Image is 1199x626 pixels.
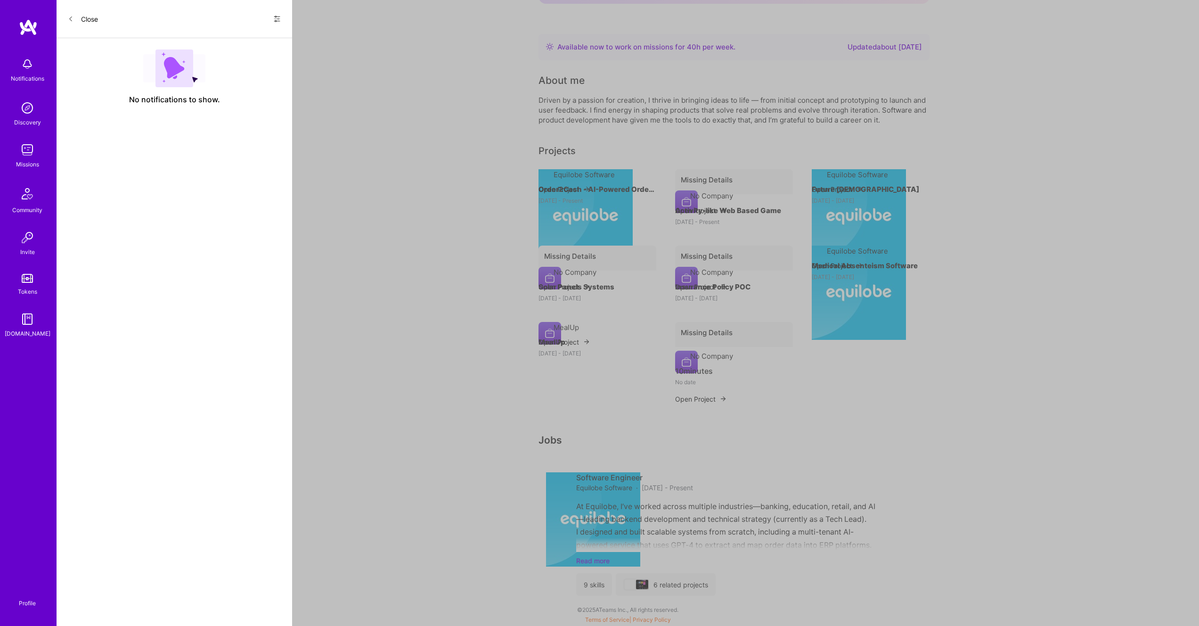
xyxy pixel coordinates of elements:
[11,74,44,83] div: Notifications
[18,99,37,117] img: discovery
[68,11,98,26] button: Close
[16,159,39,169] div: Missions
[12,205,42,215] div: Community
[143,49,205,87] img: empty
[22,274,33,283] img: tokens
[18,228,37,247] img: Invite
[14,117,41,127] div: Discovery
[20,247,35,257] div: Invite
[18,140,37,159] img: teamwork
[129,95,220,105] span: No notifications to show.
[19,19,38,36] img: logo
[18,287,37,297] div: Tokens
[5,329,50,338] div: [DOMAIN_NAME]
[18,310,37,329] img: guide book
[19,598,36,607] div: Profile
[16,182,39,205] img: Community
[16,588,39,607] a: Profile
[18,55,37,74] img: bell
